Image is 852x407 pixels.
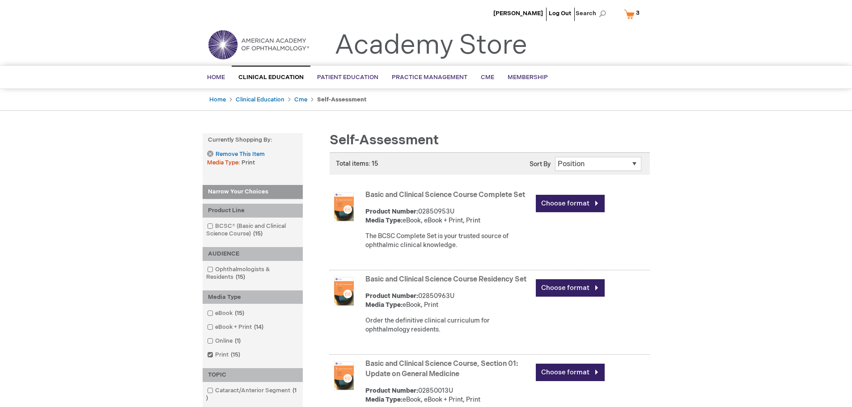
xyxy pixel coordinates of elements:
[216,150,265,159] span: Remove This Item
[365,208,418,215] strong: Product Number:
[207,159,242,166] span: Media Type
[206,387,297,402] span: 1
[251,230,265,237] span: 15
[236,96,284,103] a: Clinical Education
[636,9,640,17] span: 3
[209,96,226,103] a: Home
[392,74,467,81] span: Practice Management
[336,160,378,168] span: Total items: 15
[205,265,301,281] a: Ophthalmologists & Residents15
[205,222,301,238] a: BCSC® (Basic and Clinical Science Course)15
[536,364,605,381] a: Choose format
[330,193,358,221] img: Basic and Clinical Science Course Complete Set
[207,74,225,81] span: Home
[203,247,303,261] div: AUDIENCE
[205,309,248,318] a: eBook15
[530,160,551,168] label: Sort By
[549,10,571,17] a: Log Out
[330,361,358,390] img: Basic and Clinical Science Course, Section 01: Update on General Medicine
[365,387,418,394] strong: Product Number:
[365,232,531,250] div: The BCSC Complete Set is your trusted source of ophthalmic clinical knowledge.
[207,151,264,158] a: Remove This Item
[238,74,304,81] span: Clinical Education
[365,207,531,225] div: 02850953U eBook, eBook + Print, Print
[294,96,307,103] a: Cme
[233,337,243,344] span: 1
[205,337,244,345] a: Online1
[233,273,247,281] span: 15
[576,4,610,22] span: Search
[203,204,303,218] div: Product Line
[252,323,266,331] span: 14
[317,96,366,103] strong: Self-Assessment
[365,316,531,334] div: Order the definitive clinical curriculum for ophthalmology residents.
[229,351,242,358] span: 15
[205,323,267,331] a: eBook + Print14
[242,159,255,166] span: Print
[365,396,403,403] strong: Media Type:
[365,292,418,300] strong: Product Number:
[365,217,403,224] strong: Media Type:
[203,368,303,382] div: TOPIC
[481,74,494,81] span: CME
[203,133,303,147] strong: Currently Shopping by:
[203,185,303,199] strong: Narrow Your Choices
[493,10,543,17] a: [PERSON_NAME]
[536,195,605,212] a: Choose format
[365,292,531,310] div: 02850963U eBook, Print
[365,360,518,378] a: Basic and Clinical Science Course, Section 01: Update on General Medicine
[365,191,525,199] a: Basic and Clinical Science Course Complete Set
[508,74,548,81] span: Membership
[536,279,605,297] a: Choose format
[622,6,645,22] a: 3
[317,74,378,81] span: Patient Education
[205,351,244,359] a: Print15
[205,386,301,403] a: Cataract/Anterior Segment1
[203,290,303,304] div: Media Type
[335,29,527,62] a: Academy Store
[330,132,439,148] span: Self-Assessment
[330,277,358,306] img: Basic and Clinical Science Course Residency Set
[233,310,246,317] span: 15
[365,386,531,404] div: 02850013U eBook, eBook + Print, Print
[365,301,403,309] strong: Media Type:
[365,275,526,284] a: Basic and Clinical Science Course Residency Set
